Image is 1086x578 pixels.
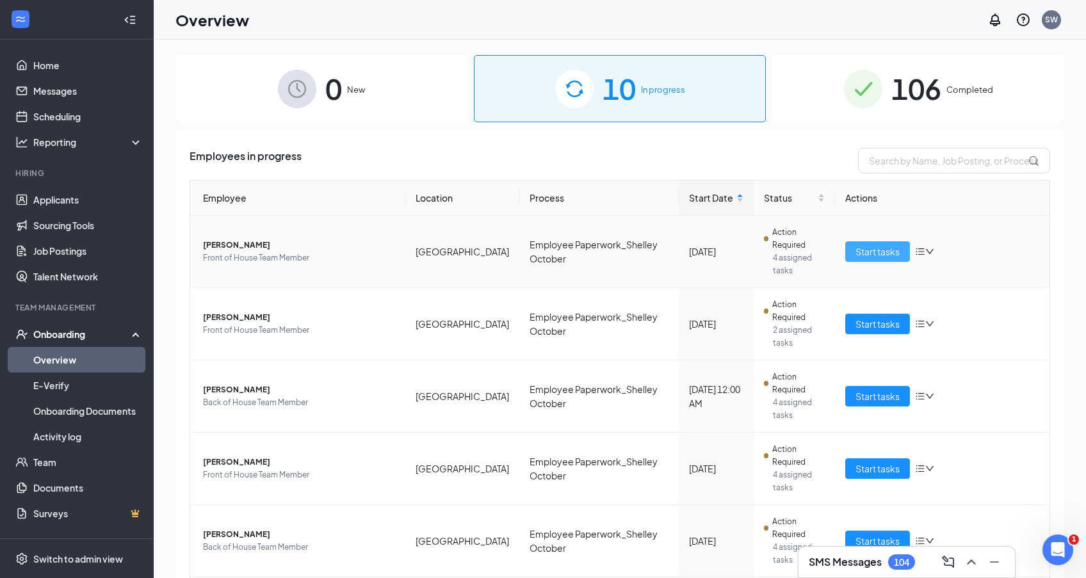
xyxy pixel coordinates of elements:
div: Reporting [33,136,143,149]
span: Front of House Team Member [203,324,395,337]
div: SW [1045,14,1058,25]
span: [PERSON_NAME] [203,311,395,324]
span: New [347,83,365,96]
span: Action Required [772,298,824,324]
iframe: Intercom live chat [1042,534,1073,565]
span: 10 [603,67,636,111]
div: Switch to admin view [33,552,123,565]
span: Back of House Team Member [203,541,395,554]
span: Back of House Team Member [203,396,395,409]
span: Start tasks [855,462,900,476]
td: Employee Paperwork_Shelley October [519,360,679,433]
span: Action Required [772,371,824,396]
a: SurveysCrown [33,501,143,526]
svg: QuestionInfo [1016,12,1031,28]
h1: Overview [175,9,249,31]
svg: Analysis [15,136,28,149]
a: Documents [33,475,143,501]
svg: UserCheck [15,328,28,341]
span: Employees in progress [190,148,302,173]
svg: ChevronUp [964,554,979,570]
svg: WorkstreamLogo [14,13,27,26]
span: Action Required [772,443,824,469]
th: Process [519,181,679,216]
a: Sourcing Tools [33,213,143,238]
span: down [925,319,934,328]
div: 104 [894,557,909,568]
span: Start tasks [855,389,900,403]
button: ChevronUp [961,552,982,572]
span: 4 assigned tasks [773,252,824,277]
span: Completed [946,83,993,96]
span: In progress [641,83,685,96]
span: Start tasks [855,245,900,259]
span: bars [915,536,925,546]
button: ComposeMessage [938,552,959,572]
th: Location [405,181,519,216]
svg: ComposeMessage [941,554,956,570]
span: [PERSON_NAME] [203,239,395,252]
a: E-Verify [33,373,143,398]
a: Onboarding Documents [33,398,143,424]
span: Status [764,191,814,205]
td: [GEOGRAPHIC_DATA] [405,288,519,360]
button: Start tasks [845,458,910,479]
a: Messages [33,78,143,104]
td: Employee Paperwork_Shelley October [519,288,679,360]
svg: Notifications [987,12,1003,28]
div: [DATE] [689,534,744,548]
td: [GEOGRAPHIC_DATA] [405,216,519,288]
td: [GEOGRAPHIC_DATA] [405,505,519,577]
div: Hiring [15,168,140,179]
span: [PERSON_NAME] [203,528,395,541]
span: Start tasks [855,534,900,548]
span: bars [915,463,925,474]
td: Employee Paperwork_Shelley October [519,433,679,505]
td: Employee Paperwork_Shelley October [519,505,679,577]
svg: Minimize [987,554,1002,570]
div: Onboarding [33,328,132,341]
button: Start tasks [845,241,910,262]
span: down [925,392,934,401]
span: down [925,464,934,473]
div: [DATE] [689,462,744,476]
a: Talent Network [33,264,143,289]
div: [DATE] 12:00 AM [689,382,744,410]
span: down [925,247,934,256]
svg: Settings [15,552,28,565]
span: bars [915,391,925,401]
span: Front of House Team Member [203,469,395,481]
input: Search by Name, Job Posting, or Process [858,148,1050,173]
th: Employee [190,181,405,216]
span: [PERSON_NAME] [203,383,395,396]
div: [DATE] [689,245,744,259]
a: Home [33,52,143,78]
button: Start tasks [845,531,910,551]
th: Status [754,181,834,216]
span: Start tasks [855,317,900,331]
div: [DATE] [689,317,744,331]
span: bars [915,319,925,329]
a: Overview [33,347,143,373]
td: [GEOGRAPHIC_DATA] [405,433,519,505]
th: Actions [835,181,1050,216]
a: Applicants [33,187,143,213]
button: Start tasks [845,386,910,406]
span: 4 assigned tasks [773,541,824,566]
span: 4 assigned tasks [773,396,824,422]
button: Minimize [984,552,1005,572]
span: 4 assigned tasks [773,469,824,494]
h3: SMS Messages [809,555,882,569]
span: Start Date [689,191,734,205]
span: 2 assigned tasks [773,324,824,349]
a: Activity log [33,424,143,449]
span: Front of House Team Member [203,252,395,264]
span: 1 [1069,534,1079,545]
span: Action Required [772,515,824,541]
span: bars [915,246,925,257]
td: [GEOGRAPHIC_DATA] [405,360,519,433]
a: Job Postings [33,238,143,264]
div: Team Management [15,302,140,313]
span: Action Required [772,226,824,252]
span: 106 [891,67,941,111]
